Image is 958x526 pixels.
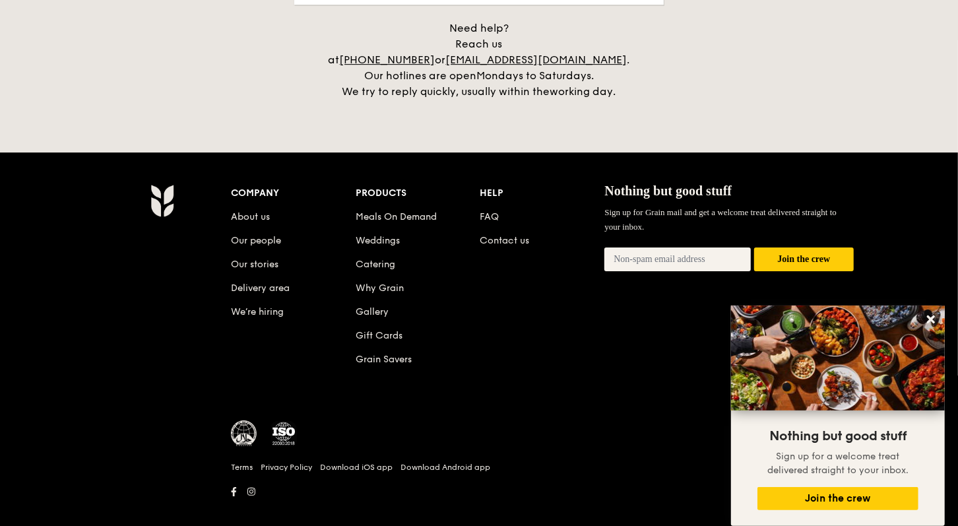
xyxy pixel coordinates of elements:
[356,282,404,294] a: Why Grain
[261,462,312,473] a: Privacy Policy
[340,53,435,66] a: [PHONE_NUMBER]
[314,20,644,100] div: Need help? Reach us at or . Our hotlines are open We try to reply quickly, usually within the
[231,282,290,294] a: Delivery area
[356,211,437,222] a: Meals On Demand
[769,428,907,444] span: Nothing but good stuff
[480,211,499,222] a: FAQ
[754,247,854,272] button: Join the crew
[231,462,253,473] a: Terms
[231,259,278,270] a: Our stories
[356,354,412,365] a: Grain Savers
[320,462,393,473] a: Download iOS app
[604,183,732,198] span: Nothing but good stuff
[731,306,945,411] img: DSC07876-Edit02-Large.jpeg
[480,184,605,203] div: Help
[271,420,297,447] img: ISO Certified
[757,487,918,510] button: Join the crew
[550,85,616,98] span: working day.
[356,306,389,317] a: Gallery
[920,309,942,330] button: Close
[476,69,594,82] span: Mondays to Saturdays.
[231,235,281,246] a: Our people
[356,259,395,270] a: Catering
[480,235,530,246] a: Contact us
[767,451,909,476] span: Sign up for a welcome treat delivered straight to your inbox.
[604,207,837,232] span: Sign up for Grain mail and get a welcome treat delivered straight to your inbox.
[99,501,859,511] h6: Revision
[231,211,270,222] a: About us
[446,53,627,66] a: [EMAIL_ADDRESS][DOMAIN_NAME]
[356,235,400,246] a: Weddings
[150,184,174,217] img: AYc88T3wAAAABJRU5ErkJggg==
[604,247,751,271] input: Non-spam email address
[356,184,480,203] div: Products
[356,330,402,341] a: Gift Cards
[231,306,284,317] a: We’re hiring
[231,420,257,447] img: MUIS Halal Certified
[231,184,356,203] div: Company
[400,462,490,473] a: Download Android app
